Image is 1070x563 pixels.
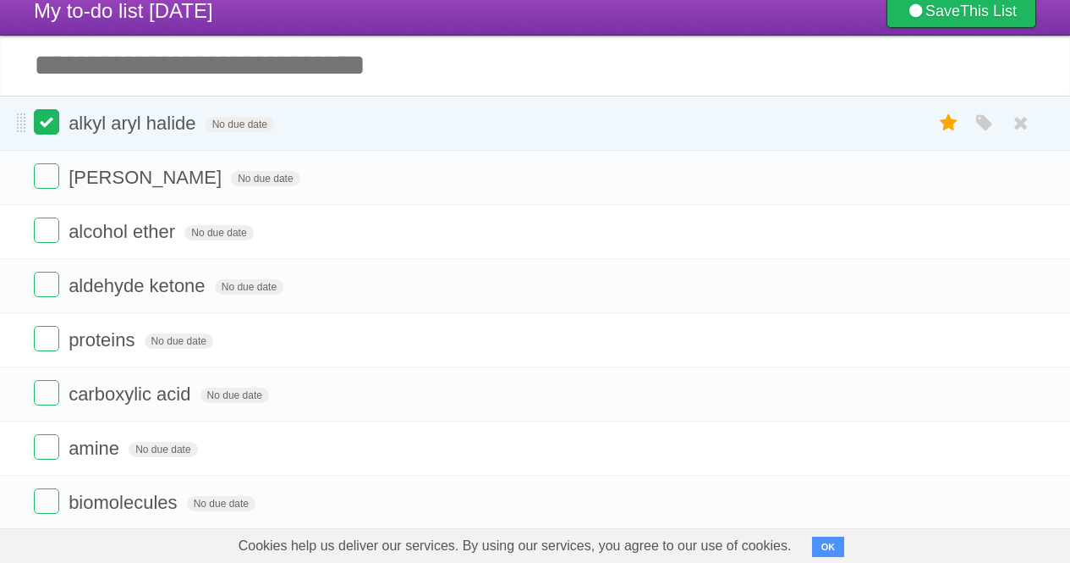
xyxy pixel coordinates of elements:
[69,384,195,405] span: carboxylic acid
[69,275,209,296] span: aldehyde ketone
[215,279,283,295] span: No due date
[184,225,253,240] span: No due date
[69,438,123,459] span: amine
[222,529,809,563] span: Cookies help us deliver our services. By using our services, you agree to our use of cookies.
[129,442,197,457] span: No due date
[69,167,226,188] span: [PERSON_NAME]
[231,171,299,186] span: No due date
[69,329,139,350] span: proteins
[34,218,59,243] label: Done
[145,334,213,349] span: No due date
[960,3,1017,19] b: This List
[206,117,274,132] span: No due date
[34,109,59,135] label: Done
[34,434,59,460] label: Done
[34,163,59,189] label: Done
[34,272,59,297] label: Done
[69,492,181,513] span: biomolecules
[933,109,965,137] label: Star task
[69,221,179,242] span: alcohol ether
[34,488,59,514] label: Done
[812,537,845,557] button: OK
[34,380,59,406] label: Done
[69,113,200,134] span: alkyl aryl halide
[200,388,269,403] span: No due date
[187,496,255,511] span: No due date
[34,326,59,351] label: Done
